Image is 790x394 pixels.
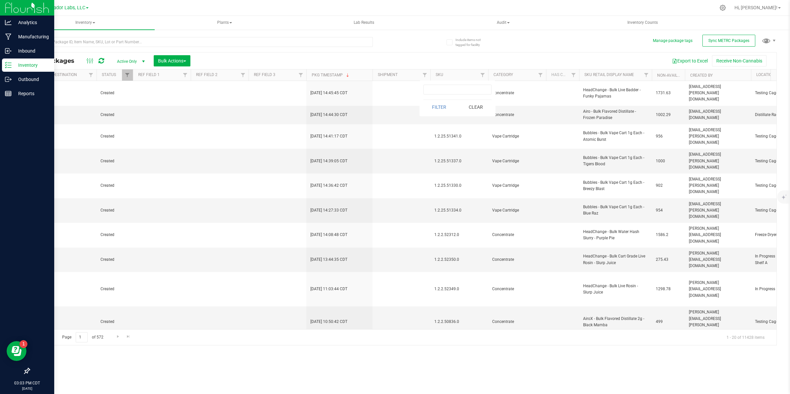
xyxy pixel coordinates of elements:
[689,201,747,220] span: [EMAIL_ADDRESS][PERSON_NAME][DOMAIN_NAME]
[689,280,747,299] span: [PERSON_NAME][EMAIL_ADDRESS][DOMAIN_NAME]
[656,133,681,139] span: 956
[122,69,133,81] a: Filter
[12,33,51,41] p: Manufacturing
[52,72,77,77] a: Destination
[100,207,129,214] span: Created
[113,332,123,341] a: Go to the next page
[689,225,747,245] span: [PERSON_NAME][EMAIL_ADDRESS][DOMAIN_NAME]
[102,72,116,77] a: Status
[16,16,155,30] a: Inventory
[721,332,770,342] span: 1 - 20 of 11428 items
[689,151,747,171] span: [EMAIL_ADDRESS][PERSON_NAME][DOMAIN_NAME]
[238,69,249,81] a: Filter
[12,47,51,55] p: Inbound
[310,90,347,96] span: [DATE] 14:45:45 CDT
[158,58,186,63] span: Bulk Actions
[434,133,484,139] span: 1.2.25.51341.0
[546,69,579,81] th: Has COA
[295,16,433,30] a: Lab Results
[535,69,546,81] a: Filter
[345,20,383,25] span: Lab Results
[492,232,542,238] span: Concentrate
[492,319,542,325] span: Concentrate
[583,204,648,217] span: Bubbles - Bulk Vape Cart 1g Each - Blue Raz
[7,341,26,361] iframe: Resource center
[568,69,579,81] a: Filter
[86,69,97,81] a: Filter
[434,16,573,29] span: Audit
[583,130,648,142] span: Bubbles - Bulk Vape Cart 1g Each - Atomic Burst
[254,72,275,77] a: Ref Field 3
[434,16,573,30] a: Audit
[156,16,294,29] span: Plants
[656,207,681,214] span: 954
[492,112,542,118] span: Concentrate
[434,256,484,263] span: 1.2.2.52350.0
[583,253,648,266] span: HeadChange - Bulk Cart Grade Live Rosin - Slurp Juice
[100,286,129,292] span: Created
[583,155,648,167] span: Bubbles - Bulk Vape Cart 1g Each - Tigers Blood
[583,316,648,328] span: AiroX - Bulk Flavored Distillate 2g - Black Mamba
[100,90,129,96] span: Created
[689,108,747,121] span: [EMAIL_ADDRESS][DOMAIN_NAME]
[492,158,542,164] span: Vape Cartridge
[656,319,681,325] span: 499
[583,87,648,99] span: HeadChange - Bulk Live Badder - Funky Pajamas
[3,386,51,391] p: [DATE]
[155,16,294,30] a: Plants
[310,158,347,164] span: [DATE] 14:39:05 CDT
[310,207,347,214] span: [DATE] 14:27:33 CDT
[100,133,129,139] span: Created
[734,5,777,10] span: Hi, [PERSON_NAME]!
[5,19,12,26] inline-svg: Analytics
[419,81,495,116] form: Show items with value that:
[436,72,443,77] a: SKU
[656,232,681,238] span: 1586.2
[310,319,347,325] span: [DATE] 10:50:42 CDT
[296,69,306,81] a: Filter
[656,182,681,189] span: 902
[5,62,12,68] inline-svg: Inventory
[310,112,347,118] span: [DATE] 14:44:30 CDT
[57,332,109,342] span: Page of 572
[455,37,489,47] span: Include items not tagged for facility
[434,286,484,292] span: 1.2.2.52349.0
[12,61,51,69] p: Inventory
[5,90,12,97] inline-svg: Reports
[423,85,492,95] input: Value
[656,256,681,263] span: 275.43
[434,207,484,214] span: 1.2.25.51334.0
[583,283,648,295] span: HeadChange - Bulk Live Rosin - Slurp Juice
[668,55,712,66] button: Export to Excel
[477,69,488,81] a: Filter
[180,69,191,81] a: Filter
[656,90,681,96] span: 1731.63
[492,256,542,263] span: Concentrate
[12,90,51,98] p: Reports
[29,37,373,47] input: Search Package ID, Item Name, SKU, Lot or Part Number...
[712,55,767,66] button: Receive Non-Cannabis
[378,72,398,77] a: Shipment
[124,332,133,341] a: Go to the last page
[5,48,12,54] inline-svg: Inbound
[434,232,484,238] span: 1.2.2.52312.0
[756,72,775,77] a: Location
[690,73,713,78] a: Created By
[573,16,712,30] a: Inventory Counts
[100,232,129,238] span: Created
[76,332,88,342] input: 1
[310,286,347,292] span: [DATE] 11:03:44 CDT
[689,84,747,103] span: [EMAIL_ADDRESS][PERSON_NAME][DOMAIN_NAME]
[494,72,513,77] a: Category
[657,73,687,78] a: Non-Available
[460,100,492,114] button: Clear
[689,309,747,335] span: [PERSON_NAME][EMAIL_ADDRESS][PERSON_NAME][DOMAIN_NAME]
[100,182,129,189] span: Created
[12,75,51,83] p: Outbound
[492,286,542,292] span: Concentrate
[719,5,727,11] div: Manage settings
[423,100,455,114] button: Filter
[583,108,648,121] span: Airo - Bulk Flavored Distillate - Frozen Paradise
